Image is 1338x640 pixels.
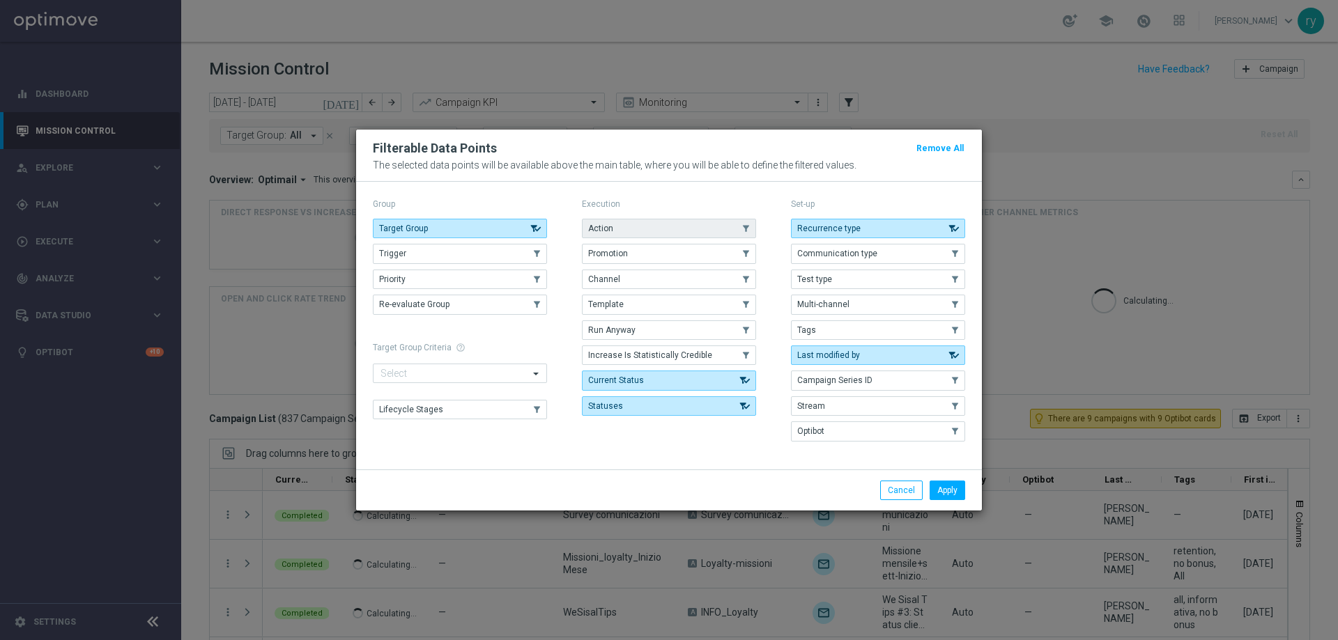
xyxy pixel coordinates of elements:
[791,370,965,390] button: Campaign Series ID
[588,350,712,360] span: Increase Is Statistically Credible
[797,299,849,309] span: Multi-channel
[791,295,965,314] button: Multi-channel
[373,343,547,352] h1: Target Group Criteria
[582,396,756,416] button: Statuses
[791,396,965,416] button: Stream
[880,481,923,500] button: Cancel
[791,270,965,289] button: Test type
[379,405,443,414] span: Lifecycle Stages
[791,320,965,340] button: Tags
[797,375,872,385] span: Campaign Series ID
[797,274,832,284] span: Test type
[588,224,613,233] span: Action
[582,295,756,314] button: Template
[582,219,756,238] button: Action
[582,345,756,365] button: Increase Is Statistically Credible
[582,370,756,390] button: Current Status
[797,350,860,360] span: Last modified by
[797,401,825,411] span: Stream
[797,325,816,335] span: Tags
[791,219,965,238] button: Recurrence type
[791,244,965,263] button: Communication type
[379,249,406,258] span: Trigger
[588,274,620,284] span: Channel
[379,299,449,309] span: Re-evaluate Group
[373,270,547,289] button: Priority
[588,375,644,385] span: Current Status
[588,299,624,309] span: Template
[791,421,965,441] button: Optibot
[582,270,756,289] button: Channel
[588,249,628,258] span: Promotion
[582,198,756,210] p: Execution
[379,224,428,233] span: Target Group
[588,401,623,411] span: Statuses
[791,345,965,365] button: Last modified by
[373,219,547,238] button: Target Group
[373,244,547,263] button: Trigger
[582,320,756,340] button: Run Anyway
[456,343,466,352] span: help_outline
[373,198,547,210] p: Group
[582,244,756,263] button: Promotion
[373,159,965,171] p: The selected data points will be available above the main table, where you will be able to define...
[373,140,497,157] h2: Filterable Data Points
[915,141,965,156] button: Remove All
[373,400,547,419] button: Lifecycle Stages
[797,249,877,258] span: Communication type
[588,325,636,335] span: Run Anyway
[930,481,965,500] button: Apply
[373,295,547,314] button: Re-evaluate Group
[791,198,965,210] p: Set-up
[379,274,406,284] span: Priority
[797,426,824,436] span: Optibot
[797,224,861,233] span: Recurrence type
